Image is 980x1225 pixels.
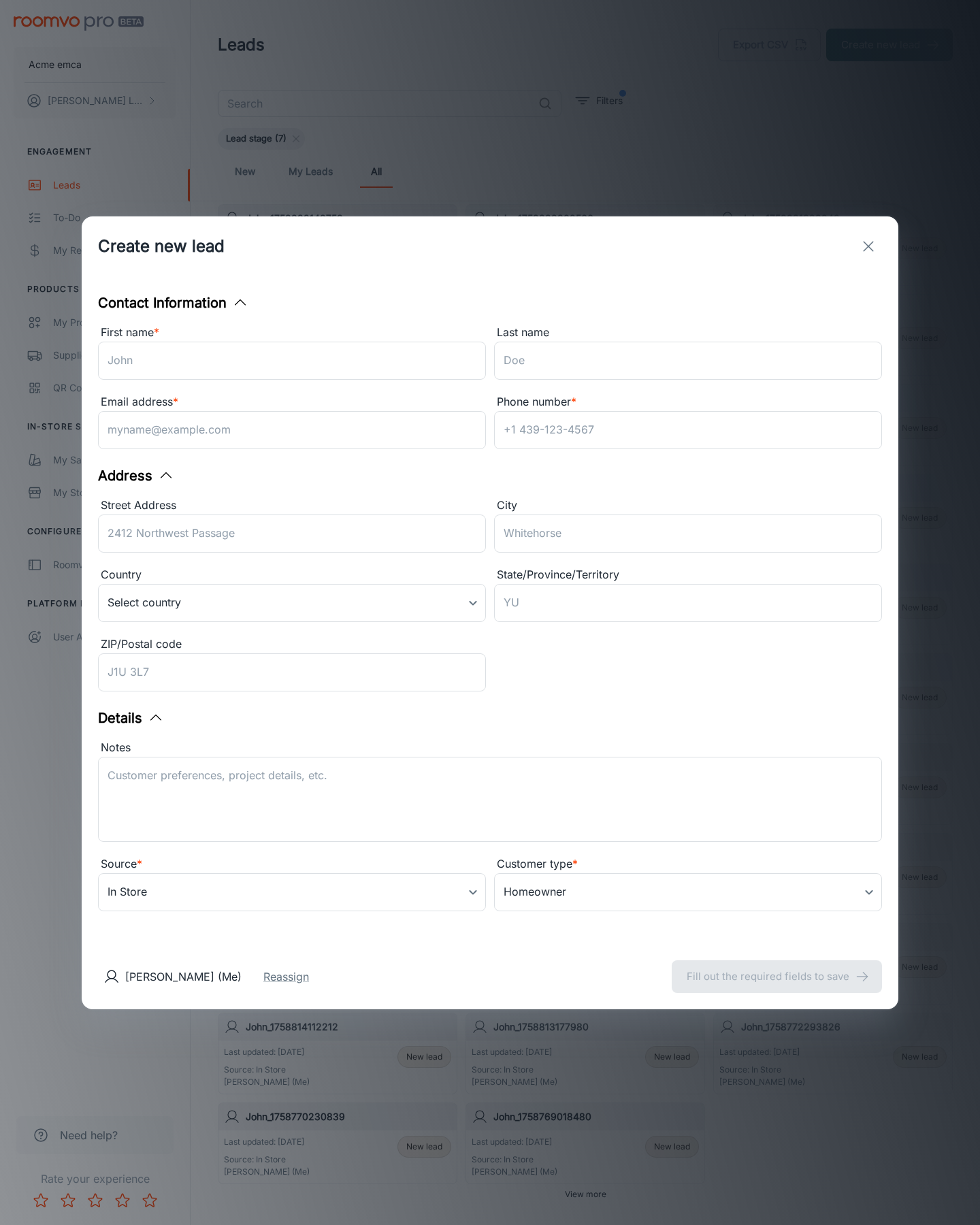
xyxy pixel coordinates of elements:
button: Reassign [263,968,309,985]
input: J1U 3L7 [98,653,486,691]
div: Last name [494,324,882,342]
button: Details [98,708,164,728]
input: YU [494,584,882,622]
div: Notes [98,739,882,757]
div: ZIP/Postal code [98,636,486,653]
input: myname@example.com [98,411,486,449]
div: Country [98,566,486,584]
div: State/Province/Territory [494,566,882,584]
div: Customer type [494,855,882,873]
div: Phone number [494,393,882,411]
input: 2412 Northwest Passage [98,514,486,553]
input: Doe [494,342,882,380]
div: In Store [98,873,486,911]
div: Source [98,855,486,873]
button: Contact Information [98,293,248,313]
div: Select country [98,584,486,622]
button: exit [855,233,882,260]
p: [PERSON_NAME] (Me) [125,968,242,985]
h1: Create new lead [98,234,225,259]
input: Whitehorse [494,514,882,553]
div: First name [98,324,486,342]
div: City [494,497,882,514]
button: Address [98,465,174,486]
div: Homeowner [494,873,882,911]
input: +1 439-123-4567 [494,411,882,449]
div: Street Address [98,497,486,514]
input: John [98,342,486,380]
div: Email address [98,393,486,411]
